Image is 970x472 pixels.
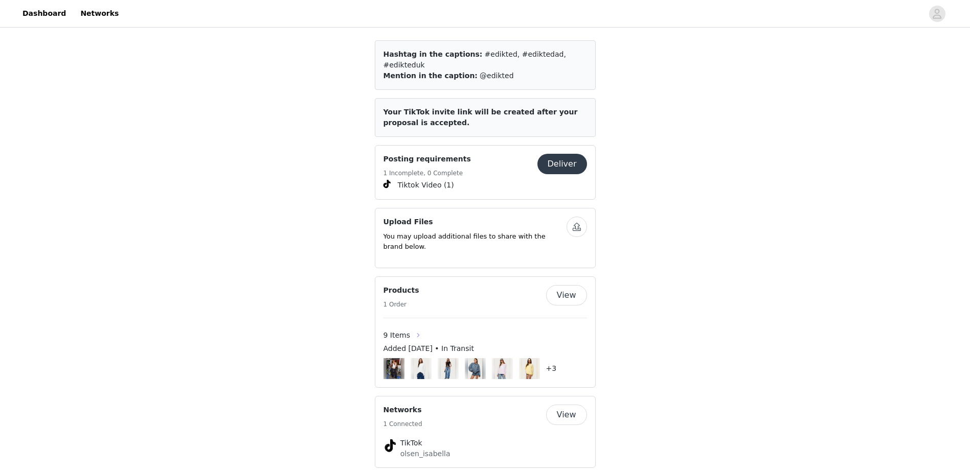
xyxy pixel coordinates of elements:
span: Added [DATE] • In Transit [384,343,474,354]
div: avatar [932,6,942,22]
button: View [546,285,587,305]
img: 80 Oversized T-Shirt [495,358,509,379]
h5: 1 Order [384,300,419,309]
h4: Posting requirements [384,154,471,164]
img: Image Background Blur [384,356,404,382]
img: Image Background Blur [492,356,513,382]
img: Image Background Blur [438,356,459,382]
img: Onda Striped Sweatshirt [468,358,482,379]
img: Blaire Polka Dot Halter Top [387,358,400,379]
span: 9 Items [384,330,411,341]
span: Your TikTok invite link will be created after your proposal is accepted. [384,108,578,127]
button: View [546,405,587,425]
img: Rilynn Striped Polo Sweater [522,358,536,379]
div: Posting requirements [375,145,596,200]
span: @edikted [480,72,514,80]
span: Mention in the caption: [384,72,478,80]
img: Rorie Mid Rise Straight Leg Jeans [441,358,455,379]
img: Cyrus Henley Oversized Top [414,358,427,379]
img: Image Background Blur [465,356,486,382]
a: Networks [74,2,125,25]
img: Image Background Blur [519,356,540,382]
h4: Upload Files [384,217,567,227]
p: olsen_isabella [400,449,570,459]
h5: 1 Incomplete, 0 Complete [384,169,471,178]
img: Image Background Blur [411,356,432,382]
span: Tiktok Video (1) [398,180,454,191]
div: Networks [375,396,596,468]
h4: TikTok [400,438,570,449]
a: Dashboard [16,2,72,25]
h4: +3 [546,363,557,374]
h4: Networks [384,405,422,415]
h4: Products [384,285,419,296]
button: Deliver [537,154,587,174]
h5: 1 Connected [384,419,422,429]
p: You may upload additional files to share with the brand below. [384,231,567,251]
div: Products [375,276,596,388]
span: Hashtag in the captions: [384,50,483,58]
